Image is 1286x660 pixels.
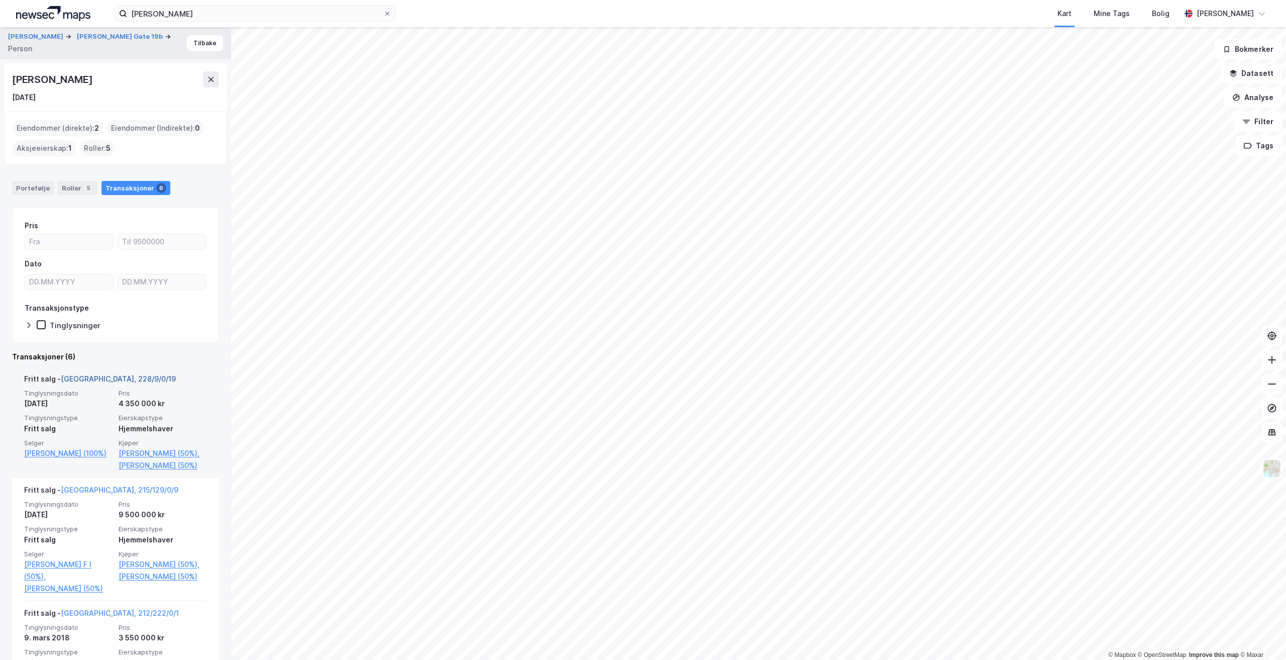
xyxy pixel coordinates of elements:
[1221,63,1282,83] button: Datasett
[1214,39,1282,59] button: Bokmerker
[13,140,76,156] div: Aksjeeierskap :
[68,142,72,154] span: 1
[1138,651,1187,658] a: OpenStreetMap
[24,414,113,422] span: Tinglysningstype
[1197,8,1254,20] div: [PERSON_NAME]
[1234,112,1282,132] button: Filter
[8,43,32,55] div: Person
[119,558,207,571] a: [PERSON_NAME] (50%),
[24,525,113,533] span: Tinglysningstype
[24,607,179,623] div: Fritt salg -
[119,459,207,472] a: [PERSON_NAME] (50%)
[101,181,170,195] div: Transaksjoner
[12,181,54,195] div: Portefølje
[24,509,113,521] div: [DATE]
[83,183,93,193] div: 5
[24,447,113,459] a: [PERSON_NAME] (100%)
[1094,8,1130,20] div: Mine Tags
[119,423,207,435] div: Hjemmelshaver
[119,534,207,546] div: Hjemmelshaver
[106,142,111,154] span: 5
[25,302,89,314] div: Transaksjonstype
[1262,459,1281,478] img: Z
[12,351,219,363] div: Transaksjoner (6)
[119,623,207,632] span: Pris
[1189,651,1239,658] a: Improve this map
[119,509,207,521] div: 9 500 000 kr
[119,550,207,558] span: Kjøper
[119,389,207,398] span: Pris
[12,71,94,87] div: [PERSON_NAME]
[25,220,38,232] div: Pris
[24,439,113,447] span: Selger
[1057,8,1071,20] div: Kart
[1152,8,1169,20] div: Bolig
[50,321,100,330] div: Tinglysninger
[80,140,115,156] div: Roller :
[24,484,178,500] div: Fritt salg -
[24,583,113,595] a: [PERSON_NAME] (50%)
[24,373,176,389] div: Fritt salg -
[119,398,207,410] div: 4 350 000 kr
[77,32,165,42] button: [PERSON_NAME] Gate 19b
[25,234,113,249] input: Fra
[1235,136,1282,156] button: Tags
[25,274,113,290] input: DD.MM.YYYY
[1224,87,1282,108] button: Analyse
[24,558,113,583] a: [PERSON_NAME] F I (50%),
[119,571,207,583] a: [PERSON_NAME] (50%)
[24,389,113,398] span: Tinglysningsdato
[24,623,113,632] span: Tinglysningsdato
[8,32,65,42] button: [PERSON_NAME]
[25,258,42,270] div: Dato
[119,414,207,422] span: Eierskapstype
[61,374,176,383] a: [GEOGRAPHIC_DATA], 228/9/0/19
[119,447,207,459] a: [PERSON_NAME] (50%),
[12,91,36,104] div: [DATE]
[107,120,204,136] div: Eiendommer (Indirekte) :
[94,122,99,134] span: 2
[1236,612,1286,660] iframe: Chat Widget
[119,648,207,656] span: Eierskapstype
[1108,651,1136,658] a: Mapbox
[58,181,97,195] div: Roller
[24,648,113,656] span: Tinglysningstype
[195,122,200,134] span: 0
[1236,612,1286,660] div: Kontrollprogram for chat
[24,500,113,509] span: Tinglysningsdato
[13,120,103,136] div: Eiendommer (direkte) :
[16,6,90,21] img: logo.a4113a55bc3d86da70a041830d287a7e.svg
[156,183,166,193] div: 6
[24,534,113,546] div: Fritt salg
[127,6,383,21] input: Søk på adresse, matrikkel, gårdeiere, leietakere eller personer
[24,632,113,644] div: 9. mars 2018
[119,439,207,447] span: Kjøper
[187,35,223,51] button: Tilbake
[118,234,206,249] input: Til 9500000
[61,486,178,494] a: [GEOGRAPHIC_DATA], 215/129/0/9
[118,274,206,290] input: DD.MM.YYYY
[119,500,207,509] span: Pris
[119,525,207,533] span: Eierskapstype
[24,423,113,435] div: Fritt salg
[119,632,207,644] div: 3 550 000 kr
[24,398,113,410] div: [DATE]
[61,609,179,617] a: [GEOGRAPHIC_DATA], 212/222/0/1
[24,550,113,558] span: Selger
